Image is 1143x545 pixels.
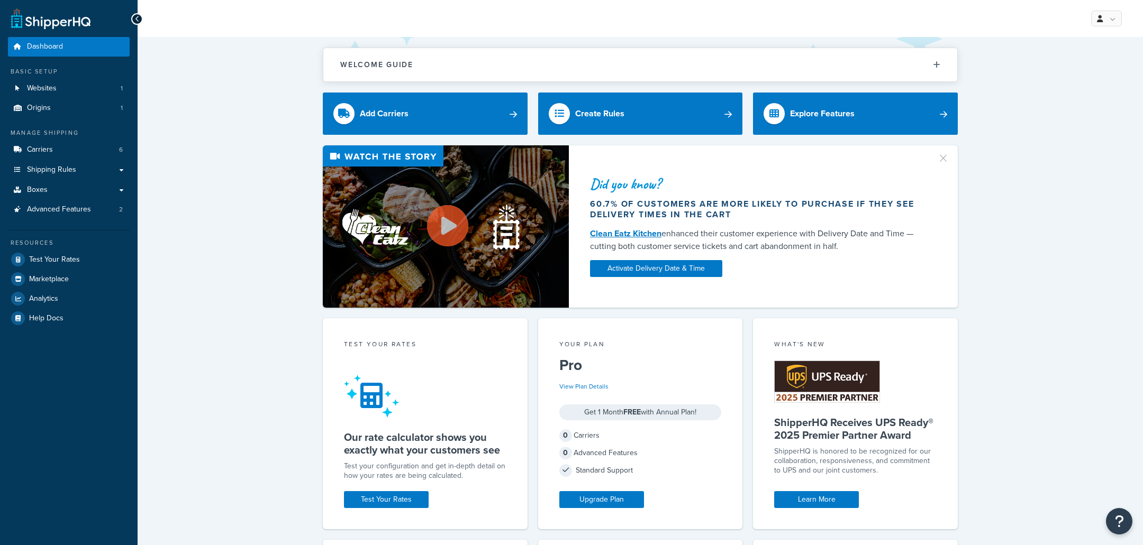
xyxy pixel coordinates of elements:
span: Carriers [27,145,53,154]
div: Test your configuration and get in-depth detail on how your rates are being calculated. [344,461,506,481]
span: Shipping Rules [27,165,76,174]
span: 0 [559,447,572,459]
span: Marketplace [29,275,69,284]
li: Websites [8,79,130,98]
span: 0 [559,429,572,442]
a: Learn More [774,491,859,508]
h5: Pro [559,357,722,374]
a: Clean Eatz Kitchen [590,227,661,239]
span: Dashboard [27,42,63,51]
a: Test Your Rates [8,250,130,269]
span: 6 [119,145,123,154]
a: Websites1 [8,79,130,98]
span: Origins [27,104,51,113]
li: Carriers [8,140,130,160]
h5: ShipperHQ Receives UPS Ready® 2025 Premier Partner Award [774,416,937,441]
a: Marketplace [8,270,130,289]
p: ShipperHQ is honored to be recognized for our collaboration, responsiveness, and commitment to UP... [774,447,937,475]
span: Advanced Features [27,205,91,214]
div: Test your rates [344,339,506,352]
a: Boxes [8,180,130,200]
div: Add Carriers [360,106,409,121]
span: Analytics [29,294,58,303]
span: Help Docs [29,314,63,323]
a: Carriers6 [8,140,130,160]
a: Advanced Features2 [8,200,130,219]
span: 1 [121,104,123,113]
strong: FREE [623,407,641,418]
a: Activate Delivery Date & Time [590,260,722,277]
a: Explore Features [753,93,958,135]
a: Test Your Rates [344,491,429,508]
a: Create Rules [538,93,743,135]
h5: Our rate calculator shows you exactly what your customers see [344,431,506,456]
a: View Plan Details [559,382,609,391]
div: Resources [8,238,130,247]
a: Upgrade Plan [559,491,644,508]
li: Advanced Features [8,200,130,219]
div: Basic Setup [8,67,130,76]
div: Create Rules [575,106,624,121]
a: Origins1 [8,98,130,118]
div: Standard Support [559,463,722,478]
span: Test Your Rates [29,255,80,264]
div: 60.7% of customers are more likely to purchase if they see delivery times in the cart [590,199,924,220]
h2: Welcome Guide [340,61,413,69]
div: Explore Features [790,106,855,121]
span: Boxes [27,186,48,195]
div: What's New [774,339,937,352]
div: Manage Shipping [8,128,130,137]
a: Dashboard [8,37,130,57]
span: 1 [121,84,123,93]
div: Get 1 Month with Annual Plan! [559,404,722,420]
button: Open Resource Center [1106,508,1132,534]
div: Your Plan [559,339,722,352]
a: Shipping Rules [8,160,130,180]
a: Help Docs [8,309,130,328]
div: enhanced their customer experience with Delivery Date and Time — cutting both customer service ti... [590,227,924,253]
a: Analytics [8,289,130,308]
span: Websites [27,84,57,93]
div: Advanced Features [559,446,722,460]
span: 2 [119,205,123,214]
button: Welcome Guide [323,48,957,81]
a: Add Carriers [323,93,528,135]
li: Origins [8,98,130,118]
div: Did you know? [590,177,924,191]
img: Video thumbnail [323,145,569,308]
div: Carriers [559,428,722,443]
